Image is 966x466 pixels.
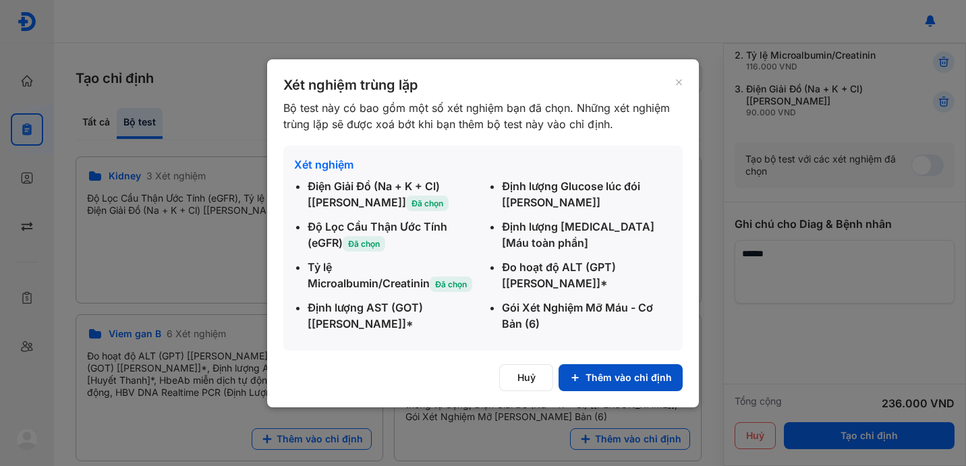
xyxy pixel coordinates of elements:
[283,76,675,94] div: Xét nghiệm trùng lặp
[502,259,672,291] div: Đo hoạt độ ALT (GPT) [[PERSON_NAME]]*
[308,259,478,291] div: Tỷ lệ Microalbumin/Creatinin
[308,299,478,332] div: Định lượng AST (GOT) [[PERSON_NAME]]*
[502,299,672,332] div: Gói Xét Nghiệm Mỡ Máu - Cơ Bản (6)
[343,236,385,252] span: Đã chọn
[430,276,472,292] span: Đã chọn
[283,100,675,132] div: Bộ test này có bao gồm một số xét nghiệm bạn đã chọn. Những xét nghiệm trùng lặp sẽ được xoá bớt ...
[406,196,449,211] span: Đã chọn
[308,219,478,251] div: Độ Lọc Cầu Thận Ước Tính (eGFR)
[294,156,672,173] div: Xét nghiệm
[559,364,683,391] button: Thêm vào chỉ định
[308,178,478,210] div: Điện Giải Đồ (Na + K + Cl) [[PERSON_NAME]]
[502,219,672,251] div: Định lượng [MEDICAL_DATA] [Máu toàn phần]
[499,364,553,391] button: Huỷ
[502,178,672,210] div: Định lượng Glucose lúc đói [[PERSON_NAME]]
